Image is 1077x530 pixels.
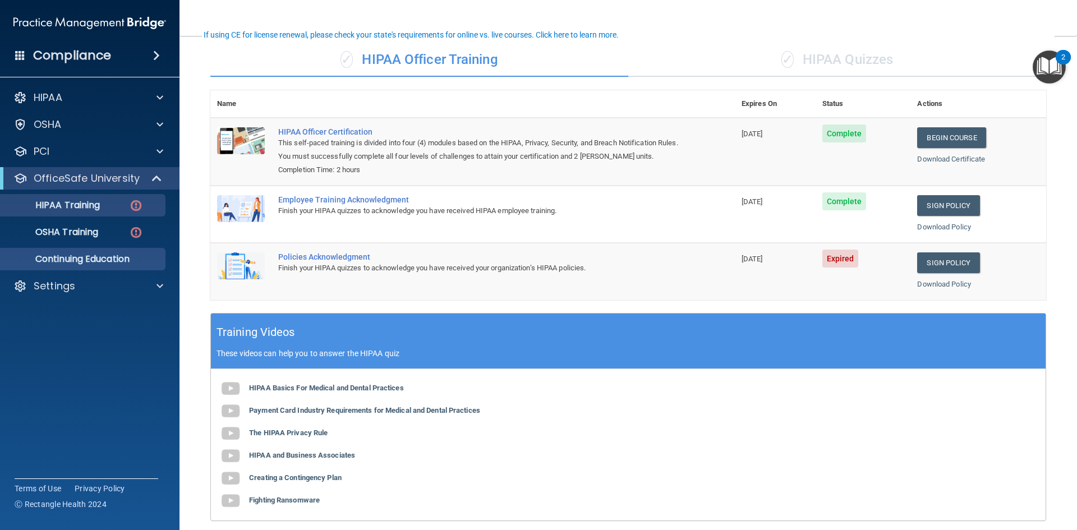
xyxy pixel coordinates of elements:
a: Download Policy [917,223,971,231]
div: Employee Training Acknowledgment [278,195,679,204]
p: OfficeSafe University [34,172,140,185]
a: Begin Course [917,127,986,148]
a: Sign Policy [917,252,979,273]
div: Completion Time: 2 hours [278,163,679,177]
a: OSHA [13,118,163,131]
img: gray_youtube_icon.38fcd6cc.png [219,467,242,490]
p: Settings [34,279,75,293]
p: OSHA Training [7,227,98,238]
a: HIPAA Officer Certification [278,127,679,136]
b: HIPAA and Business Associates [249,451,355,459]
img: danger-circle.6113f641.png [129,199,143,213]
p: HIPAA [34,91,62,104]
h4: Compliance [33,48,111,63]
img: danger-circle.6113f641.png [129,225,143,239]
div: Finish your HIPAA quizzes to acknowledge you have received your organization’s HIPAA policies. [278,261,679,275]
th: Name [210,90,271,118]
img: gray_youtube_icon.38fcd6cc.png [219,422,242,445]
p: Continuing Education [7,254,160,265]
img: gray_youtube_icon.38fcd6cc.png [219,400,242,422]
span: ✓ [340,51,353,68]
a: HIPAA [13,91,163,104]
a: Privacy Policy [75,483,125,494]
p: OSHA [34,118,62,131]
div: Finish your HIPAA quizzes to acknowledge you have received HIPAA employee training. [278,204,679,218]
img: PMB logo [13,12,166,34]
a: Sign Policy [917,195,979,216]
b: The HIPAA Privacy Rule [249,428,328,437]
img: gray_youtube_icon.38fcd6cc.png [219,445,242,467]
span: Complete [822,125,867,142]
b: Payment Card Industry Requirements for Medical and Dental Practices [249,406,480,414]
span: Expired [822,250,859,268]
div: HIPAA Officer Training [210,43,628,77]
button: Open Resource Center, 2 new notifications [1033,50,1066,84]
span: [DATE] [742,130,763,138]
span: [DATE] [742,255,763,263]
div: If using CE for license renewal, please check your state's requirements for online vs. live cours... [204,31,619,39]
div: This self-paced training is divided into four (4) modules based on the HIPAA, Privacy, Security, ... [278,136,679,163]
th: Status [816,90,911,118]
a: OfficeSafe University [13,172,163,185]
button: If using CE for license renewal, please check your state's requirements for online vs. live cours... [202,29,620,40]
b: Fighting Ransomware [249,496,320,504]
span: Ⓒ Rectangle Health 2024 [15,499,107,510]
div: 2 [1061,57,1065,72]
div: HIPAA Quizzes [628,43,1046,77]
span: ✓ [781,51,794,68]
h5: Training Videos [217,322,295,342]
span: Complete [822,192,867,210]
th: Expires On [735,90,816,118]
th: Actions [910,90,1046,118]
p: These videos can help you to answer the HIPAA quiz [217,349,1040,358]
img: gray_youtube_icon.38fcd6cc.png [219,377,242,400]
b: Creating a Contingency Plan [249,473,342,482]
span: [DATE] [742,197,763,206]
div: Policies Acknowledgment [278,252,679,261]
b: HIPAA Basics For Medical and Dental Practices [249,384,404,392]
a: Settings [13,279,163,293]
p: PCI [34,145,49,158]
img: gray_youtube_icon.38fcd6cc.png [219,490,242,512]
a: PCI [13,145,163,158]
a: Download Policy [917,280,971,288]
a: Download Certificate [917,155,985,163]
p: HIPAA Training [7,200,100,211]
a: Terms of Use [15,483,61,494]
